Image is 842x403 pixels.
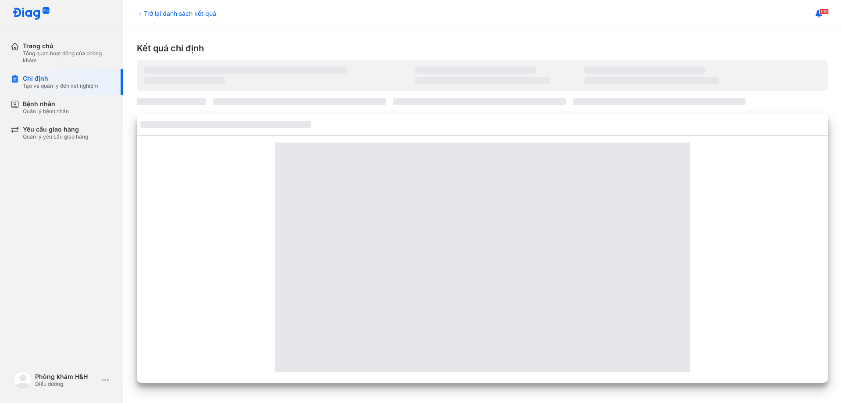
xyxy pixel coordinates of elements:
div: Quản lý yêu cầu giao hàng [23,133,88,140]
div: Tổng quan hoạt động của phòng khám [23,50,112,64]
div: Bệnh nhân [23,100,69,108]
div: Trở lại danh sách kết quả [137,9,216,18]
div: Tạo và quản lý đơn xét nghiệm [23,82,98,89]
div: Trang chủ [23,42,112,50]
div: Chỉ định [23,75,98,82]
div: Kết quả chỉ định [137,42,828,54]
div: Điều dưỡng [35,381,98,388]
div: Phòng khám H&H [35,373,98,381]
img: logo [14,371,32,389]
div: Quản lý bệnh nhân [23,108,69,115]
img: logo [12,7,50,21]
span: 103 [819,8,829,14]
div: Yêu cầu giao hàng [23,125,88,133]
